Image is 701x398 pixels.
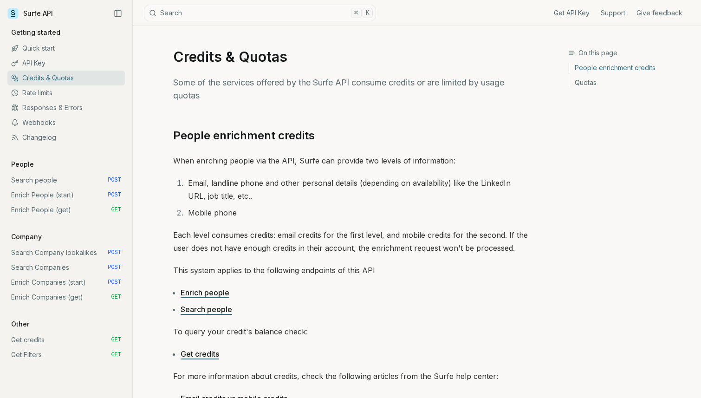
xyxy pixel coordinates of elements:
[7,71,125,85] a: Credits & Quotas
[363,8,373,18] kbd: K
[111,7,125,20] button: Collapse Sidebar
[144,5,376,21] button: Search⌘K
[7,100,125,115] a: Responses & Errors
[7,347,125,362] a: Get Filters GET
[7,320,33,329] p: Other
[7,41,125,56] a: Quick start
[185,206,528,219] li: Mobile phone
[7,56,125,71] a: API Key
[7,173,125,188] a: Search people POST
[181,288,229,297] a: Enrich people
[601,8,625,18] a: Support
[181,349,219,359] a: Get credits
[173,76,528,102] p: Some of the services offered by the Surfe API consume credits or are limited by usage quotas
[111,336,121,344] span: GET
[108,279,121,286] span: POST
[7,188,125,202] a: Enrich People (start) POST
[111,206,121,214] span: GET
[7,202,125,217] a: Enrich People (get) GET
[111,351,121,359] span: GET
[173,48,528,65] h1: Credits & Quotas
[7,160,38,169] p: People
[568,48,694,58] h3: On this page
[7,85,125,100] a: Rate limits
[108,249,121,256] span: POST
[7,130,125,145] a: Changelog
[181,305,232,314] a: Search people
[108,176,121,184] span: POST
[185,176,528,202] li: Email, landline phone and other personal details (depending on availability) like the LinkedIn UR...
[569,75,694,87] a: Quotas
[7,333,125,347] a: Get credits GET
[7,115,125,130] a: Webhooks
[7,275,125,290] a: Enrich Companies (start) POST
[173,228,528,254] p: Each level consumes credits: email credits for the first level, and mobile credits for the second...
[173,128,315,143] a: People enrichment credits
[173,264,528,277] p: This system applies to the following endpoints of this API
[554,8,590,18] a: Get API Key
[7,245,125,260] a: Search Company lookalikes POST
[111,294,121,301] span: GET
[108,191,121,199] span: POST
[173,154,528,167] p: When enrching people via the API, Surfe can provide two levels of information:
[108,264,121,271] span: POST
[636,8,682,18] a: Give feedback
[7,260,125,275] a: Search Companies POST
[569,63,694,75] a: People enrichment credits
[173,370,528,383] p: For more information about credits, check the following articles from the Surfe help center:
[351,8,361,18] kbd: ⌘
[173,325,528,338] p: To query your credit's balance check:
[7,232,45,241] p: Company
[7,7,53,20] a: Surfe API
[7,28,64,37] p: Getting started
[7,290,125,305] a: Enrich Companies (get) GET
